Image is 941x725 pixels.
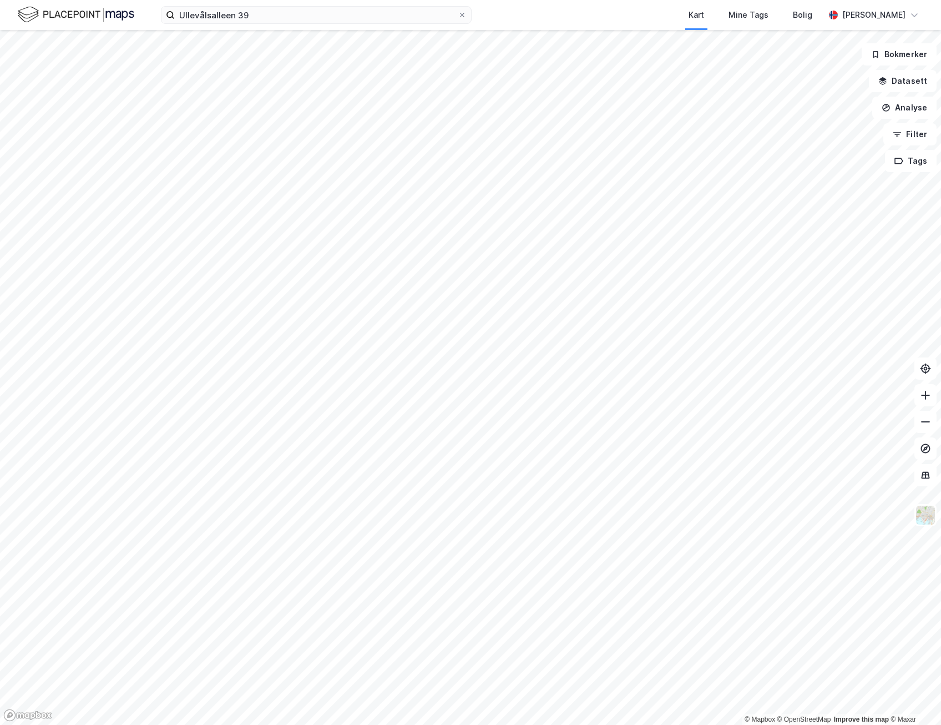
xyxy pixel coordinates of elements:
[175,7,458,23] input: Søk på adresse, matrikkel, gårdeiere, leietakere eller personer
[842,8,905,22] div: [PERSON_NAME]
[883,123,937,145] button: Filter
[777,716,831,723] a: OpenStreetMap
[872,97,937,119] button: Analyse
[885,150,937,172] button: Tags
[886,672,941,725] iframe: Chat Widget
[886,672,941,725] div: Kontrollprogram for chat
[18,5,134,24] img: logo.f888ab2527a4732fd821a326f86c7f29.svg
[745,716,775,723] a: Mapbox
[869,70,937,92] button: Datasett
[728,8,768,22] div: Mine Tags
[915,505,936,526] img: Z
[793,8,812,22] div: Bolig
[834,716,889,723] a: Improve this map
[3,709,52,722] a: Mapbox homepage
[862,43,937,66] button: Bokmerker
[689,8,704,22] div: Kart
